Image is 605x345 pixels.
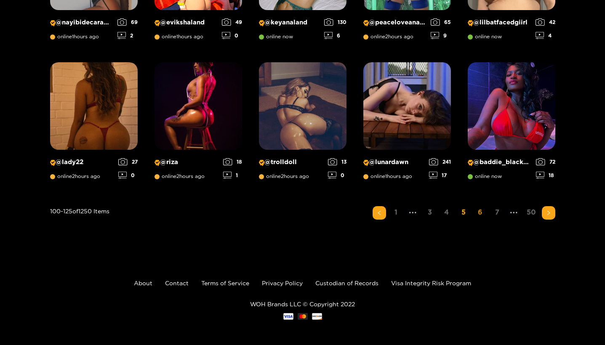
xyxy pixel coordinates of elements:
[50,19,113,27] p: @ nayibidecaramelo
[259,34,293,40] span: online now
[468,34,502,40] span: online now
[468,158,532,166] p: @ baddie_blackbarbie
[259,19,320,27] p: @ keyanaland
[524,206,538,220] li: 50
[363,34,413,40] span: online 2 hours ago
[223,158,242,165] div: 18
[490,206,504,218] a: 7
[363,19,426,27] p: @ peaceloveanastasia
[474,206,487,220] li: 6
[165,280,189,286] a: Contact
[507,206,521,220] span: •••
[363,62,451,150] img: Creator Profile Image: lunardawn
[50,206,109,253] div: 100 - 125 of 1250 items
[391,280,471,286] a: Visa Integrity Risk Program
[259,158,324,166] p: @ trolldoll
[223,172,242,179] div: 1
[155,34,203,40] span: online 1 hours ago
[134,280,152,286] a: About
[117,19,138,26] div: 69
[155,62,242,150] img: Creator Profile Image: riza
[50,158,114,166] p: @ lady22
[118,172,138,179] div: 0
[363,62,451,185] a: Creator Profile Image: lunardawn@lunardawnonline1hours ago24117
[328,158,346,165] div: 13
[324,19,346,26] div: 130
[363,173,412,179] span: online 1 hours ago
[377,210,382,215] span: left
[118,158,138,165] div: 27
[50,62,138,150] img: Creator Profile Image: lady22
[155,173,205,179] span: online 2 hours ago
[429,172,451,179] div: 17
[201,280,249,286] a: Terms of Service
[423,206,437,220] li: 3
[468,19,531,27] p: @ lilbatfacedgiirl
[524,206,538,218] a: 50
[222,19,242,26] div: 49
[440,206,453,218] a: 4
[389,206,403,220] li: 1
[468,62,555,185] a: Creator Profile Image: baddie_blackbarbie@baddie_blackbarbieonline now7218
[423,206,437,218] a: 3
[457,206,470,220] li: 5
[507,206,521,220] li: Next 5 Pages
[50,62,138,185] a: Creator Profile Image: lady22@lady22online2hours ago270
[155,62,242,185] a: Creator Profile Image: riza@rizaonline2hours ago181
[50,173,100,179] span: online 2 hours ago
[373,206,386,220] button: left
[468,173,502,179] span: online now
[536,19,555,26] div: 42
[373,206,386,220] li: Previous Page
[262,280,303,286] a: Privacy Policy
[542,206,555,220] button: right
[222,32,242,39] div: 0
[259,173,309,179] span: online 2 hours ago
[474,206,487,218] a: 6
[324,32,346,39] div: 6
[155,158,219,166] p: @ riza
[431,32,451,39] div: 9
[406,206,420,220] li: Previous 5 Pages
[536,172,555,179] div: 18
[457,206,470,218] a: 5
[536,32,555,39] div: 4
[328,172,346,179] div: 0
[315,280,378,286] a: Custodian of Records
[50,34,99,40] span: online 1 hours ago
[490,206,504,220] li: 7
[431,19,451,26] div: 65
[406,206,420,220] span: •••
[546,210,551,215] span: right
[259,62,346,150] img: Creator Profile Image: trolldoll
[536,158,555,165] div: 72
[440,206,453,220] li: 4
[259,62,346,185] a: Creator Profile Image: trolldoll@trolldollonline2hours ago130
[363,158,425,166] p: @ lunardawn
[155,19,218,27] p: @ evikshaland
[389,206,403,218] a: 1
[429,158,451,165] div: 241
[117,32,138,39] div: 2
[468,62,555,150] img: Creator Profile Image: baddie_blackbarbie
[542,206,555,220] li: Next Page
